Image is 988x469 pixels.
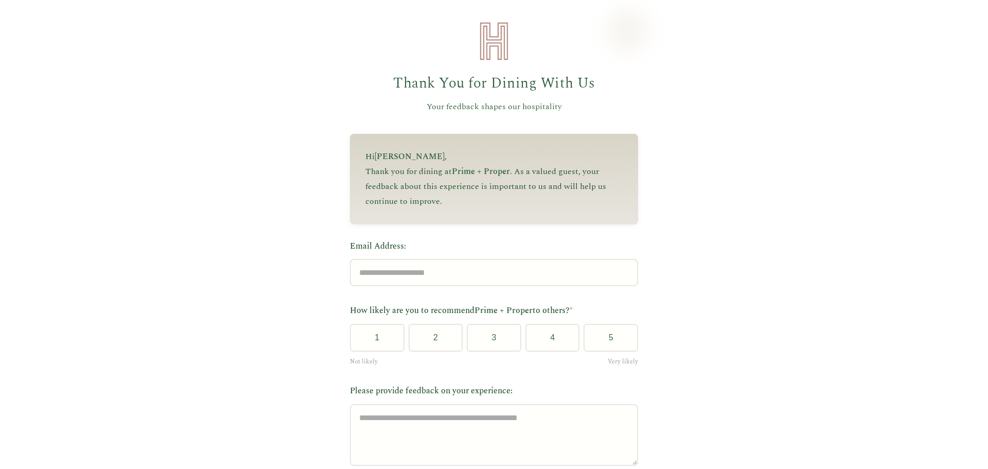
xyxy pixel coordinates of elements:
span: [PERSON_NAME] [375,150,445,163]
p: Your feedback shapes our hospitality [350,100,638,114]
button: 1 [350,324,404,352]
button: 4 [525,324,580,352]
label: Please provide feedback on your experience: [350,385,638,398]
img: Heirloom Hospitality Logo [473,21,515,62]
label: How likely are you to recommend to others? [350,304,638,318]
button: 3 [467,324,521,352]
button: 2 [409,324,463,352]
p: Hi , [365,149,623,164]
span: Not likely [350,357,378,367]
label: Email Address: [350,240,638,253]
span: Prime + Proper [474,304,533,317]
h1: Thank You for Dining With Us [350,72,638,95]
p: Thank you for dining at . As a valued guest, your feedback about this experience is important to ... [365,164,623,209]
button: 5 [584,324,638,352]
span: Prime + Proper [452,165,510,178]
span: Very likely [608,357,638,367]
